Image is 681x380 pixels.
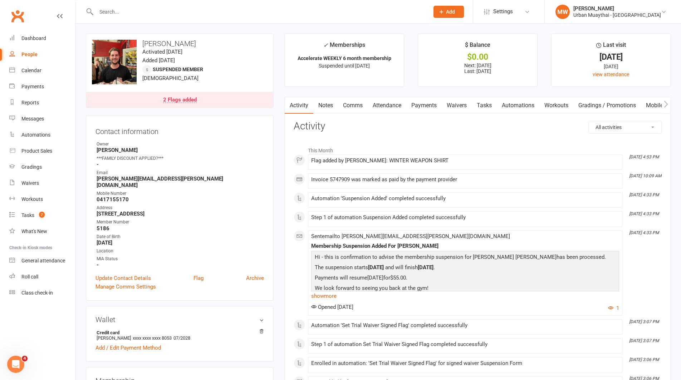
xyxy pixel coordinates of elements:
a: Activity [285,97,313,114]
a: view attendance [593,71,629,77]
div: Dashboard [21,35,46,41]
div: Gradings [21,164,42,170]
div: Mobile Number [97,190,264,197]
span: Suspended until [DATE] [319,63,370,69]
span: Payments will resume [315,275,367,281]
strong: Accelerate WEEKLY 6 month membership [298,55,391,61]
div: Step 1 of automation Set Trial Waiver Signed Flag completed successfully [311,341,619,347]
div: ***FAMILY DISCOUNT APPLIED?*** [97,155,264,162]
strong: Credit card [97,330,260,335]
p: Hi - this is confirmation to advise the membership suspension for [PERSON_NAME] [PERSON_NAME] [313,253,617,263]
a: Attendance [368,97,406,114]
a: Payments [406,97,442,114]
div: Email [97,169,264,176]
div: Automation 'Suspension Added' completed successfully [311,196,619,202]
span: Opened [DATE] [311,304,353,310]
a: Add / Edit Payment Method [95,344,161,352]
strong: [STREET_ADDRESS] [97,211,264,217]
div: MIA Status [97,256,264,262]
a: Reports [9,95,75,111]
div: Urban Muaythai - [GEOGRAPHIC_DATA] [573,12,661,18]
div: Class check-in [21,290,53,296]
div: Invoice 5747909 was marked as paid by the payment provider [311,177,619,183]
a: Roll call [9,269,75,285]
div: Enrolled in automation: 'Set Trial Waiver Signed Flag' for signed waiver Suspension Form [311,360,619,366]
a: Mobile App [641,97,680,114]
div: Step 1 of automation Suspension Added completed successfully [311,214,619,221]
a: Messages [9,111,75,127]
strong: 0417155170 [97,196,264,203]
button: Add [433,6,464,18]
a: Archive [246,274,264,282]
i: ✓ [323,42,328,49]
span: xxxx xxxx xxxx 8053 [133,335,172,341]
strong: - [97,262,264,268]
div: MW [555,5,570,19]
div: Location [97,248,264,255]
span: has been processed. [557,254,606,260]
p: We look forward to seeing you back at the gym! [313,284,617,294]
h3: [PERSON_NAME] [92,40,268,48]
i: [DATE] 4:53 PM [629,154,659,159]
div: Date of Birth [97,233,264,240]
span: 4 [22,356,28,361]
div: Calendar [21,68,41,73]
h3: Contact information [95,125,264,135]
strong: [PERSON_NAME] [97,147,264,153]
a: Automations [497,97,539,114]
i: [DATE] 3:07 PM [629,319,659,324]
span: . [433,264,435,271]
i: [DATE] 4:33 PM [629,192,659,197]
a: Calendar [9,63,75,79]
h3: Activity [294,121,662,132]
a: Gradings [9,159,75,175]
div: Last visit [596,40,626,53]
time: Added [DATE] [142,57,175,64]
div: Owner [97,141,264,148]
div: Roll call [21,274,38,280]
i: [DATE] 3:06 PM [629,357,659,362]
div: [DATE] [558,63,664,70]
div: [PERSON_NAME] [573,5,661,12]
span: and will finish [385,264,418,271]
a: Comms [338,97,368,114]
a: Workouts [9,191,75,207]
div: Workouts [21,196,43,202]
div: General attendance [21,258,65,263]
div: Messages [21,116,44,122]
iframe: Intercom live chat [7,356,24,373]
span: Add [446,9,455,15]
strong: [PERSON_NAME][EMAIL_ADDRESS][PERSON_NAME][DOMAIN_NAME] [97,176,264,188]
div: $ Balance [465,40,490,53]
i: [DATE] 10:09 AM [629,173,661,178]
span: Settings [493,4,513,20]
a: Clubworx [9,7,26,25]
span: Suspended member [153,66,203,72]
span: 7 [39,212,45,218]
a: Flag [193,274,204,282]
time: Activated [DATE] [142,49,182,55]
b: [DATE] [368,264,384,271]
a: Dashboard [9,30,75,46]
span: [DEMOGRAPHIC_DATA] [142,75,199,82]
div: $0.00 [425,53,531,61]
a: Waivers [442,97,472,114]
li: [PERSON_NAME] [95,329,264,342]
a: Tasks [472,97,497,114]
a: Payments [9,79,75,95]
a: Gradings / Promotions [573,97,641,114]
button: 1 [608,304,619,312]
div: Address [97,204,264,211]
li: This Month [294,143,662,154]
span: Sent email to [PERSON_NAME][EMAIL_ADDRESS][PERSON_NAME][DOMAIN_NAME] [311,233,510,240]
strong: 5186 [97,225,264,232]
span: for [383,275,390,281]
a: Workouts [539,97,573,114]
div: Automation 'Set Trial Waiver Signed Flag' completed successfully [311,322,619,329]
strong: [DATE] [97,240,264,246]
strong: - [97,161,264,168]
a: Class kiosk mode [9,285,75,301]
a: Update Contact Details [95,274,151,282]
b: [DATE] [418,264,433,271]
i: [DATE] 4:33 PM [629,230,659,235]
